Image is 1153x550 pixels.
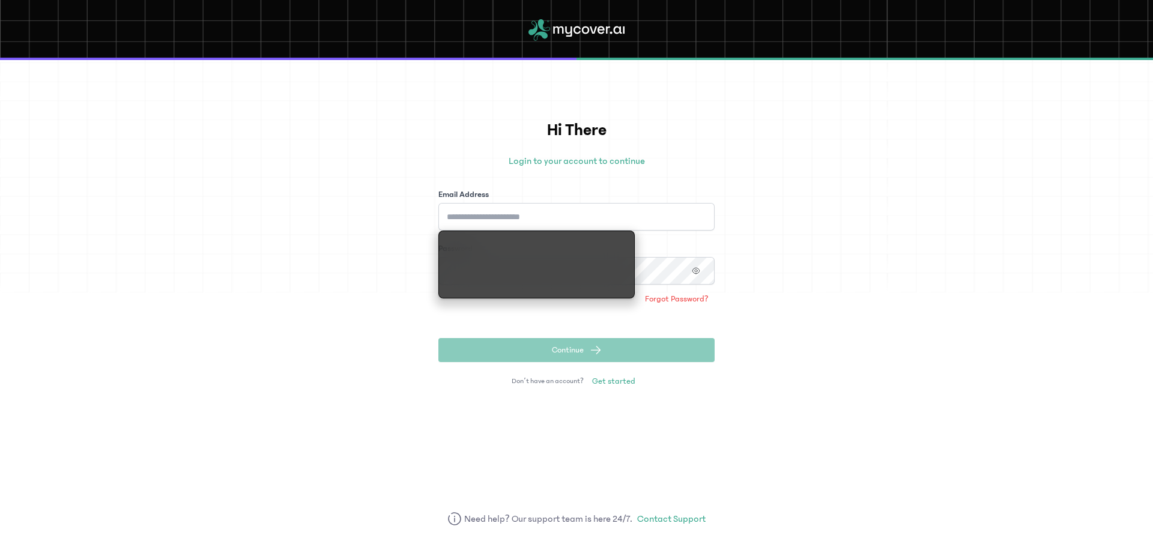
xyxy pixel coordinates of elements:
a: Contact Support [637,512,706,526]
span: Forgot Password? [645,293,709,305]
span: Don’t have an account? [512,376,584,386]
span: Continue [552,344,584,356]
h1: Hi There [438,118,715,143]
a: Get started [586,372,641,391]
a: Forgot Password? [639,289,715,309]
span: Need help? Our support team is here 24/7. [464,512,633,526]
span: Get started [592,375,635,387]
p: Login to your account to continue [438,154,715,168]
button: Continue [438,338,715,362]
label: Email Address [438,189,489,201]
